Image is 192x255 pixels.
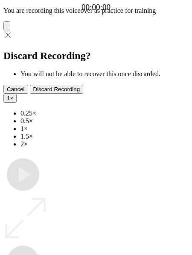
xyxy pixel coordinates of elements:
span: 1 [7,95,10,101]
li: 0.25× [20,110,189,117]
li: 0.5× [20,117,189,125]
li: You will not be able to recover this once discarded. [20,70,189,78]
a: 00:00:00 [81,3,111,12]
li: 1× [20,125,189,133]
li: 1.5× [20,133,189,140]
p: You are recording this voiceover as practice for training [3,7,189,15]
button: Discard Recording [30,85,84,94]
h2: Discard Recording? [3,50,189,62]
button: Cancel [3,85,28,94]
li: 2× [20,140,189,148]
button: 1× [3,94,17,103]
